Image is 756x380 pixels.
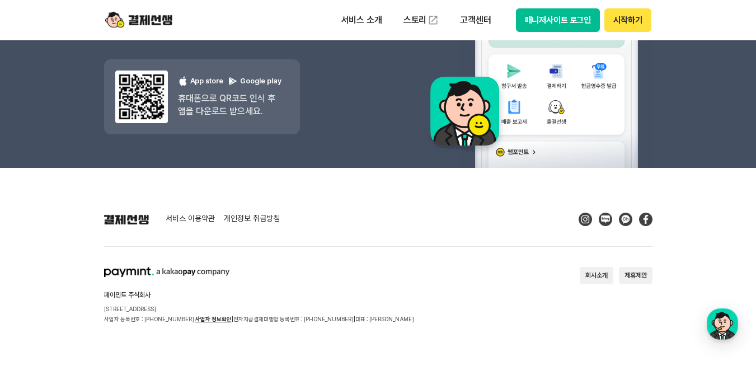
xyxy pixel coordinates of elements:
[74,260,144,288] a: 대화
[105,10,172,31] img: logo
[354,316,355,322] span: |
[102,278,116,287] span: 대화
[178,92,281,118] p: 휴대폰으로 QR코드 인식 후 앱을 다운로드 받으세요.
[104,314,414,324] p: 사업자 등록번호 : [PHONE_NUMBER] 전자지급결제대행업 등록번호 : [PHONE_NUMBER] 대표 : [PERSON_NAME]
[104,214,149,224] img: 결제선생 로고
[178,76,223,87] p: App store
[195,316,232,322] a: 사업자 정보확인
[232,316,233,322] span: |
[144,260,215,288] a: 설정
[619,213,632,226] img: Kakao Talk
[452,10,499,30] p: 고객센터
[35,277,42,286] span: 홈
[580,267,613,284] button: 회사소개
[104,292,414,298] h2: 페이민트 주식회사
[579,213,592,226] img: Instagram
[166,214,215,224] a: 서비스 이용약관
[115,71,168,123] img: 앱 다운도르드 qr
[619,267,652,284] button: 제휴제안
[104,267,229,277] img: paymint logo
[604,8,651,32] button: 시작하기
[3,260,74,288] a: 홈
[428,15,439,26] img: 외부 도메인 오픈
[178,76,188,86] img: 애플 로고
[516,8,600,32] button: 매니저사이트 로그인
[224,214,280,224] a: 개인정보 취급방침
[104,304,414,314] p: [STREET_ADDRESS]
[334,10,390,30] p: 서비스 소개
[599,213,612,226] img: Blog
[639,213,652,226] img: Facebook
[173,277,186,286] span: 설정
[396,9,447,31] a: 스토리
[228,76,281,87] p: Google play
[228,76,238,86] img: 구글 플레이 로고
